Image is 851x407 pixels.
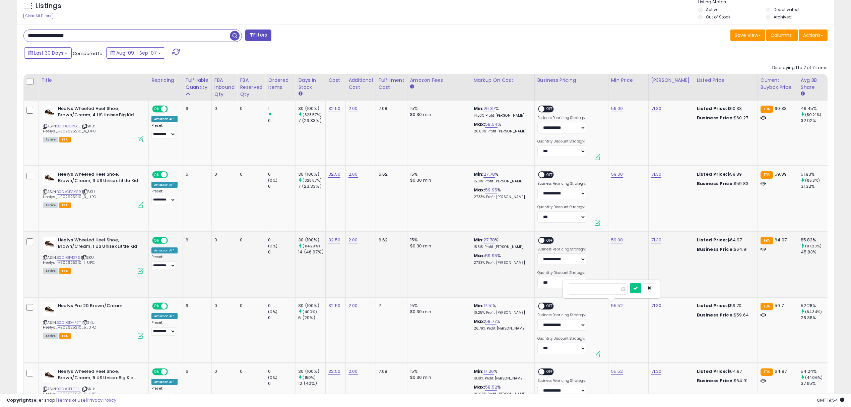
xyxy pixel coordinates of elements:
label: Active [706,7,718,12]
a: 59.95 [485,252,497,259]
span: OFF [167,172,178,178]
img: 31Epx2u+NPL._SL40_.jpg [43,171,56,185]
span: 64.97 [775,237,787,243]
span: ON [153,303,161,309]
b: Max: [474,384,485,390]
span: ON [153,238,161,243]
p: 14.53% Profit [PERSON_NAME] [474,113,529,118]
b: Listed Price: [697,368,727,374]
a: 71.30 [651,368,662,375]
div: Displaying 1 to 7 of 7 items [772,65,828,71]
div: 6 (20%) [298,315,325,321]
div: 6.62 [379,171,402,177]
div: $0.30 min [410,112,466,118]
a: 59.00 [611,237,623,243]
div: Fulfillable Quantity [186,77,209,91]
span: OFF [167,303,178,309]
a: 17.26 [483,368,494,375]
a: 71.30 [651,105,662,112]
div: seller snap | | [7,397,116,404]
p: 27.33% Profit [PERSON_NAME] [474,260,529,265]
div: Preset: [151,386,178,401]
div: 0 [214,303,232,309]
div: $0.30 min [410,177,466,183]
a: 59.00 [611,171,623,178]
span: OFF [544,238,555,243]
span: OFF [167,106,178,112]
span: Aug-09 - Sep-07 [116,50,157,56]
img: 31Epx2u+NPL._SL40_.jpg [43,368,56,382]
div: $59.64 [697,312,752,318]
div: $59.89 [697,171,752,177]
small: Days In Stock. [298,91,302,97]
span: OFF [167,369,178,375]
div: $64.97 [697,368,752,374]
label: Archived [774,14,792,20]
div: Title [41,77,146,84]
div: 0 [240,368,260,374]
div: % [474,368,529,381]
label: Business Repricing Strategy: [537,379,586,383]
div: 0 [240,106,260,112]
a: B0DKGFCYSR [57,189,81,195]
small: FBA [761,368,773,376]
div: 12 (40%) [298,381,325,387]
label: Business Repricing Strategy: [537,313,586,317]
div: % [474,187,529,199]
small: (328.57%) [303,178,321,183]
div: 45.83% [801,249,828,255]
b: Min: [474,171,484,177]
div: Fulfillment Cost [379,77,404,91]
label: Quantity Discount Strategy: [537,205,586,210]
label: Business Repricing Strategy: [537,116,586,120]
a: 58.52 [485,384,497,391]
b: Listed Price: [697,237,727,243]
div: $64.91 [697,246,752,252]
div: Amazon Fees [410,77,468,84]
a: B0DKGFLCFH [57,386,80,392]
span: Compared to: [73,50,104,57]
div: 7 (23.33%) [298,183,325,189]
a: 2.00 [348,368,358,375]
b: Max: [474,187,485,193]
small: (84.34%) [805,309,822,314]
div: 30 (100%) [298,368,325,374]
span: 59.89 [775,171,787,177]
a: 59.00 [611,105,623,112]
span: 2025-10-8 19:54 GMT [817,397,844,403]
span: FBA [59,137,71,142]
div: 6.62 [379,237,402,243]
div: 0 [268,171,295,177]
div: 0 [214,368,232,374]
p: 26.79% Profit [PERSON_NAME] [474,326,529,331]
div: Min Price [611,77,646,84]
a: Terms of Use [57,397,86,403]
small: FBA [761,303,773,310]
a: 26.37 [483,105,495,112]
div: 32.92% [801,118,828,124]
div: % [474,384,529,397]
a: B0DKGF427S [57,255,80,260]
div: 49.45% [801,106,828,112]
label: Quantity Discount Strategy: [537,336,586,341]
label: Deactivated [774,7,799,12]
button: Save View [730,30,765,41]
div: ASIN: [43,237,143,273]
small: FBA [761,237,773,244]
button: Filters [245,30,271,41]
a: 2.00 [348,302,358,309]
b: Business Price: [697,180,734,187]
div: 30 (100%) [298,303,325,309]
span: All listings currently available for purchase on Amazon [43,333,58,339]
p: 27.33% Profit [PERSON_NAME] [474,195,529,199]
div: 14 (46.67%) [298,249,325,255]
div: $59.70 [697,303,752,309]
a: B0DKGDHR7T [57,320,81,326]
div: 15% [410,303,466,309]
b: Min: [474,302,484,309]
div: Cost [328,77,343,84]
a: 32.50 [328,171,340,178]
div: ASIN: [43,368,143,404]
a: 32.50 [328,302,340,309]
div: % [474,318,529,331]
